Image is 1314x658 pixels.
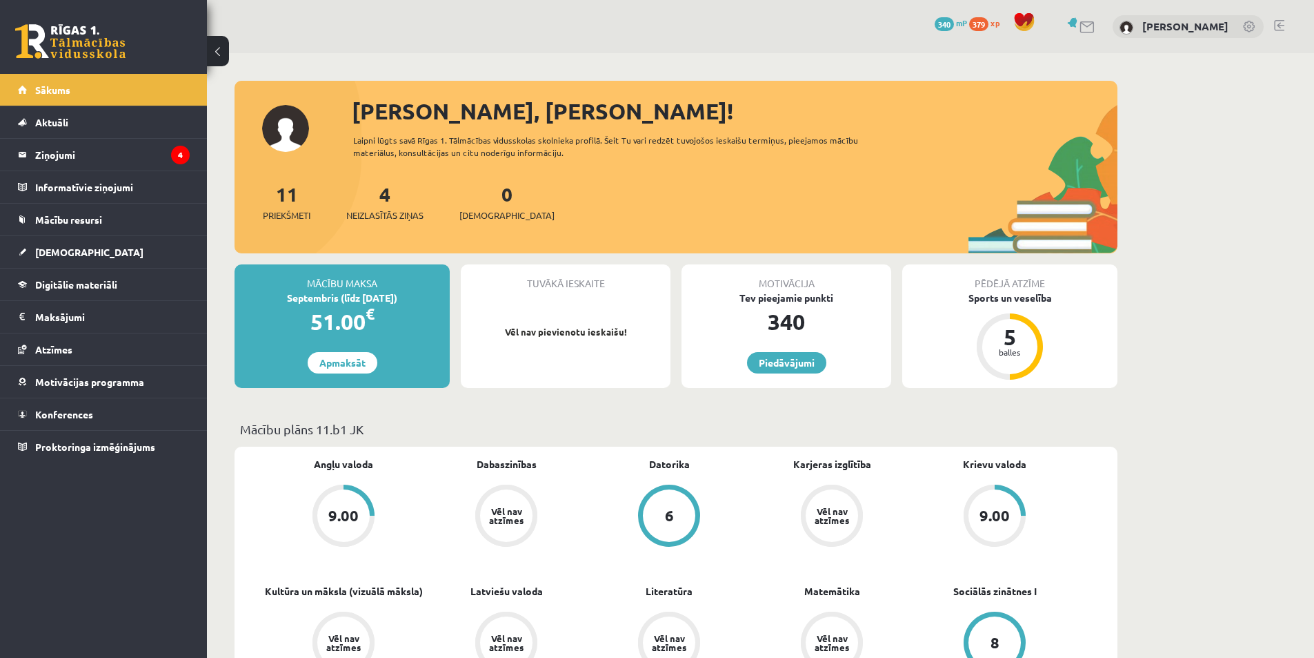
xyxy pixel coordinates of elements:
[18,139,190,171] a: Ziņojumi4
[902,264,1117,291] div: Pēdējā atzīme
[956,17,967,28] span: mP
[425,485,588,550] a: Vēl nav atzīmes
[18,269,190,300] a: Digitālie materiāli
[487,507,526,525] div: Vēl nav atzīmes
[991,635,999,650] div: 8
[470,584,543,599] a: Latviešu valoda
[346,182,424,222] a: 4Neizlasītās ziņas
[235,291,450,305] div: Septembris (līdz [DATE])
[935,17,954,31] span: 340
[813,507,851,525] div: Vēl nav atzīmes
[35,441,155,453] span: Proktoringa izmēģinājums
[953,584,1037,599] a: Sociālās zinātnes I
[750,485,913,550] a: Vēl nav atzīmes
[681,291,891,305] div: Tev pieejamie punkti
[18,74,190,106] a: Sākums
[35,408,93,420] span: Konferences
[263,182,310,222] a: 11Priekšmeti
[902,291,1117,382] a: Sports un veselība 5 balles
[240,420,1112,438] p: Mācību plāns 11.b1 JK
[328,508,359,523] div: 9.00
[35,171,190,203] legend: Informatīvie ziņojumi
[324,634,363,652] div: Vēl nav atzīmes
[18,398,190,430] a: Konferences
[1119,21,1133,35] img: Marta Broka
[35,139,190,171] legend: Ziņojumi
[681,305,891,338] div: 340
[459,209,555,222] span: [DEMOGRAPHIC_DATA]
[902,291,1117,305] div: Sports un veselība
[35,246,143,258] span: [DEMOGRAPHIC_DATA]
[235,264,450,291] div: Mācību maksa
[18,106,190,138] a: Aktuāli
[235,305,450,338] div: 51.00
[969,17,988,31] span: 379
[1142,19,1228,33] a: [PERSON_NAME]
[35,278,117,291] span: Digitālie materiāli
[979,508,1010,523] div: 9.00
[262,485,425,550] a: 9.00
[366,304,375,324] span: €
[353,134,883,159] div: Laipni lūgts savā Rīgas 1. Tālmācības vidusskolas skolnieka profilā. Šeit Tu vari redzēt tuvojošo...
[18,301,190,333] a: Maksājumi
[913,485,1076,550] a: 9.00
[171,146,190,164] i: 4
[35,376,144,388] span: Motivācijas programma
[989,348,1031,356] div: balles
[314,457,373,472] a: Angļu valoda
[468,325,664,339] p: Vēl nav pievienotu ieskaišu!
[18,366,190,398] a: Motivācijas programma
[18,171,190,203] a: Informatīvie ziņojumi
[265,584,423,599] a: Kultūra un māksla (vizuālā māksla)
[18,333,190,365] a: Atzīmes
[813,634,851,652] div: Vēl nav atzīmes
[263,209,310,222] span: Priekšmeti
[18,204,190,235] a: Mācību resursi
[991,17,999,28] span: xp
[649,457,690,472] a: Datorika
[650,634,688,652] div: Vēl nav atzīmes
[459,182,555,222] a: 0[DEMOGRAPHIC_DATA]
[35,343,72,356] span: Atzīmes
[308,352,377,374] a: Apmaksāt
[477,457,537,472] a: Dabaszinības
[35,213,102,226] span: Mācību resursi
[346,209,424,222] span: Neizlasītās ziņas
[487,634,526,652] div: Vēl nav atzīmes
[588,485,750,550] a: 6
[681,264,891,291] div: Motivācija
[804,584,860,599] a: Matemātika
[35,84,70,96] span: Sākums
[15,24,126,59] a: Rīgas 1. Tālmācības vidusskola
[989,326,1031,348] div: 5
[969,17,1006,28] a: 379 xp
[18,431,190,463] a: Proktoringa izmēģinājums
[665,508,674,523] div: 6
[18,236,190,268] a: [DEMOGRAPHIC_DATA]
[352,95,1117,128] div: [PERSON_NAME], [PERSON_NAME]!
[35,116,68,128] span: Aktuāli
[963,457,1026,472] a: Krievu valoda
[35,301,190,333] legend: Maksājumi
[747,352,826,374] a: Piedāvājumi
[646,584,693,599] a: Literatūra
[461,264,670,291] div: Tuvākā ieskaite
[935,17,967,28] a: 340 mP
[793,457,871,472] a: Karjeras izglītība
